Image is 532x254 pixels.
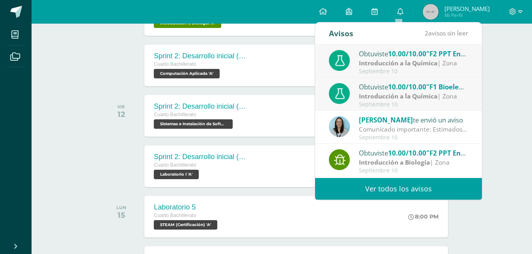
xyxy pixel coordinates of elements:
[315,178,482,200] a: Ver todos los avisos
[154,153,248,161] div: Sprint 2: Desarrollo inicial (Semana 3 y 4)
[154,220,217,230] span: STEAM (Certificación) 'A'
[359,101,469,108] div: Septiembre 10
[359,48,469,59] div: Obtuviste en
[359,115,469,125] div: te envió un aviso
[359,68,469,75] div: Septiembre 10
[423,4,439,20] img: 45x45
[117,109,125,119] div: 12
[154,61,196,67] span: Cuarto Bachillerato
[154,119,233,129] span: Sistemas e Instalación de Software 'A'
[388,148,426,158] span: 10.00/10.00
[425,29,428,37] span: 2
[359,115,413,124] span: [PERSON_NAME]
[154,69,220,78] span: Computación Aplicada 'A'
[444,12,490,19] span: Mi Perfil
[408,213,439,220] div: 8:00 PM
[388,49,426,58] span: 10.00/10.00
[359,82,469,92] div: Obtuviste en
[154,112,196,117] span: Cuarto Bachillerato
[359,59,437,67] strong: Introducción a la Química
[154,203,219,211] div: Laboratorio 5
[425,29,468,37] span: avisos sin leer
[388,82,426,91] span: 10.00/10.00
[116,205,126,210] div: LUN
[359,59,469,68] div: | Zona
[154,162,196,168] span: Cuarto Bachillerato
[154,102,248,111] div: Sprint 2: Desarrollo inicial (Semanas 3 y 4)
[359,167,469,174] div: Septiembre 10
[359,125,469,134] div: Comunicado importante: Estimados padres de familia, Les compartimos información importante para t...
[154,52,248,60] div: Sprint 2: Desarrollo inicial (Semanas 3 y 4)
[154,213,196,218] span: Cuarto Bachillerato
[359,92,469,101] div: | Zona
[359,92,437,100] strong: Introducción a la Química
[329,22,353,44] div: Avisos
[444,5,490,13] span: [PERSON_NAME]
[329,116,350,137] img: aed16db0a88ebd6752f21681ad1200a1.png
[359,134,469,141] div: Septiembre 10
[116,210,126,220] div: 15
[117,104,125,109] div: VIE
[359,158,469,167] div: | Zona
[359,158,430,167] strong: Introducción a Biología
[359,148,469,158] div: Obtuviste en
[154,170,199,179] span: Laboratorio I 'A'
